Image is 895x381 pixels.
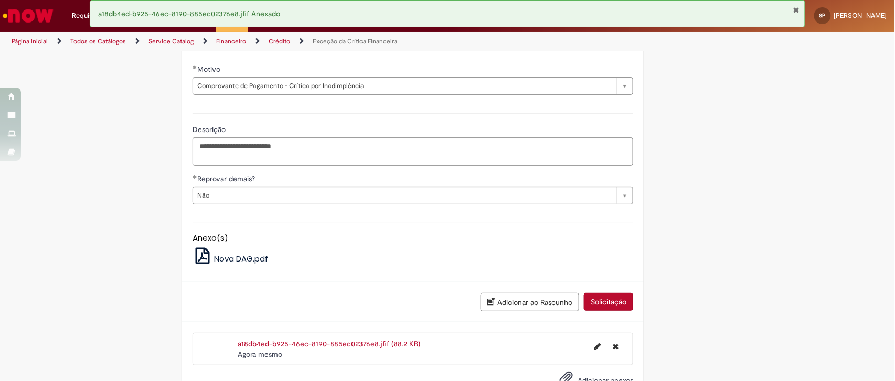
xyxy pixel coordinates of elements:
[72,10,109,21] span: Requisições
[70,37,126,46] a: Todos os Catálogos
[481,293,579,311] button: Adicionar ao Rascunho
[606,339,625,355] button: Excluir a18db4ed-b925-46ec-8190-885ec02376e8.jfif
[313,37,397,46] a: Exceção da Crítica Financeira
[1,5,55,26] img: ServiceNow
[193,137,633,166] textarea: Descrição
[193,253,269,264] a: Nova DAG.pdf
[238,350,282,359] span: Agora mesmo
[12,37,48,46] a: Página inicial
[588,339,607,355] button: Editar nome de arquivo a18db4ed-b925-46ec-8190-885ec02376e8.jfif
[193,65,197,69] span: Obrigatório Preenchido
[819,12,826,19] span: SP
[193,125,228,134] span: Descrição
[216,37,246,46] a: Financeiro
[834,11,887,20] span: [PERSON_NAME]
[584,293,633,311] button: Solicitação
[193,234,633,243] h5: Anexo(s)
[197,174,257,183] span: Reprovar demais?
[193,175,197,179] span: Obrigatório Preenchido
[238,339,420,349] a: a18db4ed-b925-46ec-8190-885ec02376e8.jfif (88.2 KB)
[148,37,194,46] a: Service Catalog
[214,253,268,264] span: Nova DAG.pdf
[197,64,222,74] span: Motivo
[8,32,589,51] ul: Trilhas de página
[238,350,282,359] time: 30/09/2025 11:29:15
[197,78,612,94] span: Comprovante de Pagamento - Crítica por Inadimplência
[197,187,612,204] span: Não
[793,6,800,14] button: Fechar Notificação
[269,37,290,46] a: Crédito
[98,9,281,18] span: a18db4ed-b925-46ec-8190-885ec02376e8.jfif Anexado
